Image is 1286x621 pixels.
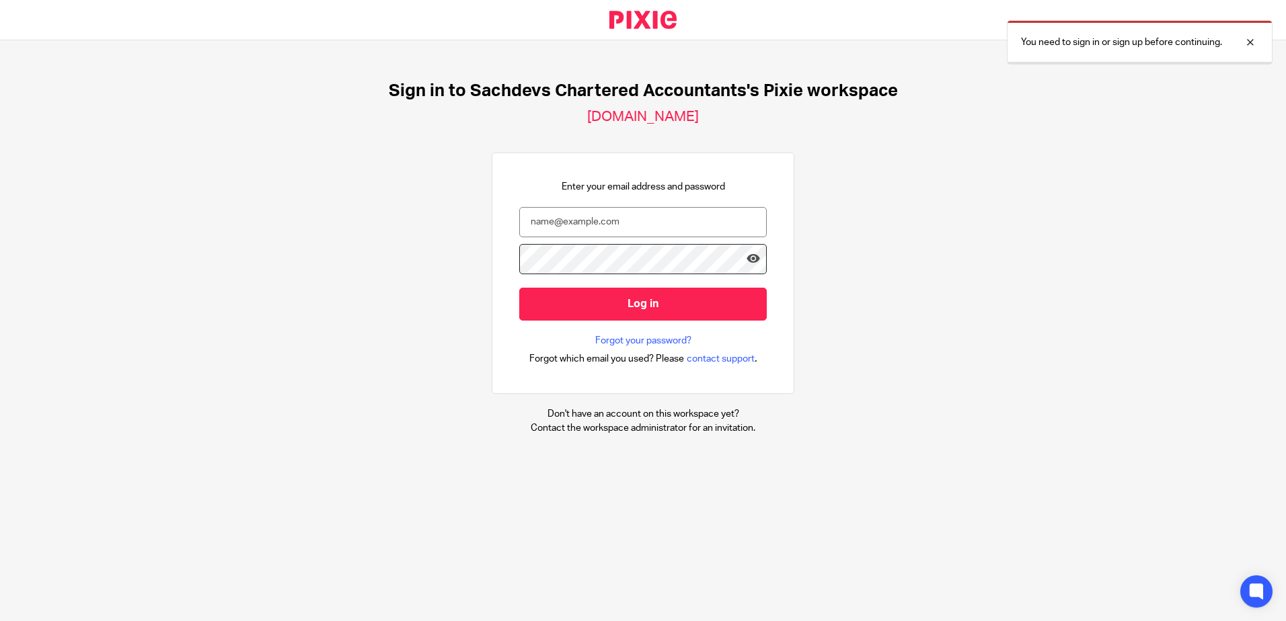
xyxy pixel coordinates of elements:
input: Log in [519,288,767,321]
a: Forgot your password? [595,334,691,347]
p: Enter your email address and password [562,180,725,194]
span: Forgot which email you used? Please [529,352,684,366]
p: Contact the workspace administrator for an invitation. [531,421,755,435]
input: name@example.com [519,207,767,237]
span: contact support [687,352,755,366]
h2: [DOMAIN_NAME] [587,108,699,126]
h1: Sign in to Sachdevs Chartered Accountants's Pixie workspace [389,81,898,101]
p: You need to sign in or sign up before continuing. [1021,36,1222,49]
div: . [529,351,757,366]
p: Don't have an account on this workspace yet? [531,407,755,421]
